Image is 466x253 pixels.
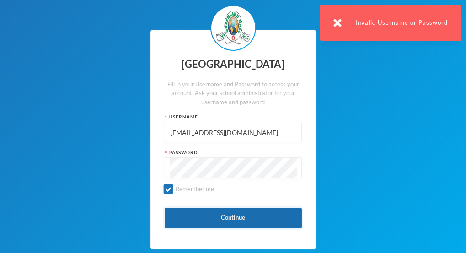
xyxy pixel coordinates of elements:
div: [GEOGRAPHIC_DATA] [165,55,302,73]
div: Password [165,149,302,156]
div: Invalid Username or Password [320,5,461,41]
button: Continue [165,208,302,228]
div: Username [165,113,302,120]
div: Fill in your Username and Password to access your account. Ask your school administrator for your... [165,80,302,107]
span: Remember me [172,185,218,193]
